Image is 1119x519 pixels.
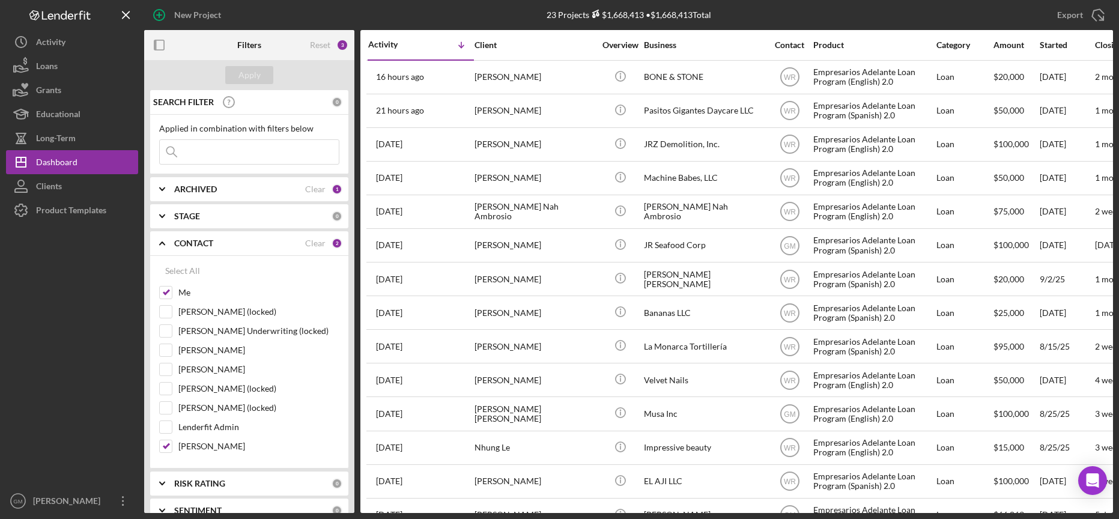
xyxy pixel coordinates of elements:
[1040,196,1094,228] div: [DATE]
[475,162,595,194] div: [PERSON_NAME]
[178,306,339,318] label: [PERSON_NAME] (locked)
[547,10,711,20] div: 23 Projects • $1,668,413 Total
[936,398,992,429] div: Loan
[936,432,992,464] div: Loan
[1045,3,1113,27] button: Export
[644,196,764,228] div: [PERSON_NAME] Nah Ambrosio
[993,40,1039,50] div: Amount
[6,126,138,150] button: Long-Term
[376,207,402,216] time: 2025-09-09 18:07
[644,162,764,194] div: Machine Babes, LLC
[1040,162,1094,194] div: [DATE]
[36,126,76,153] div: Long-Term
[475,398,595,429] div: [PERSON_NAME] [PERSON_NAME]
[1078,466,1107,495] div: Open Intercom Messenger
[1040,466,1094,497] div: [DATE]
[174,184,217,194] b: ARCHIVED
[376,72,424,82] time: 2025-09-15 02:12
[1057,3,1083,27] div: Export
[813,61,933,93] div: Empresarios Adelante Loan Program (English) 2.0
[238,66,261,84] div: Apply
[376,342,402,351] time: 2025-08-28 01:08
[784,410,795,419] text: GM
[475,61,595,93] div: [PERSON_NAME]
[36,198,106,225] div: Product Templates
[784,275,796,284] text: WR
[178,363,339,375] label: [PERSON_NAME]
[1040,330,1094,362] div: 8/15/25
[1040,297,1094,329] div: [DATE]
[813,162,933,194] div: Empresarios Adelante Loan Program (English) 2.0
[310,40,330,50] div: Reset
[784,342,796,351] text: WR
[6,78,138,102] button: Grants
[332,184,342,195] div: 1
[6,489,138,513] button: GM[PERSON_NAME]
[784,478,796,486] text: WR
[1040,263,1094,295] div: 9/2/25
[36,30,65,57] div: Activity
[336,39,348,51] div: 3
[368,40,421,49] div: Activity
[178,421,339,433] label: Lenderfit Admin
[332,211,342,222] div: 0
[475,466,595,497] div: [PERSON_NAME]
[305,238,326,248] div: Clear
[165,259,200,283] div: Select All
[644,61,764,93] div: BONE & STONE
[475,40,595,50] div: Client
[1040,398,1094,429] div: 8/25/25
[225,66,273,84] button: Apply
[178,287,339,299] label: Me
[993,240,1029,250] span: $100,000
[332,97,342,108] div: 0
[936,330,992,362] div: Loan
[475,129,595,160] div: [PERSON_NAME]
[784,208,796,216] text: WR
[475,95,595,127] div: [PERSON_NAME]
[153,97,214,107] b: SEARCH FILTER
[376,275,402,284] time: 2025-09-04 00:14
[178,344,339,356] label: [PERSON_NAME]
[376,375,402,385] time: 2025-08-27 23:06
[644,229,764,261] div: JR Seafood Corp
[936,263,992,295] div: Loan
[767,40,812,50] div: Contact
[993,139,1029,149] span: $100,000
[644,466,764,497] div: EL AJI LLC
[993,375,1024,385] span: $50,000
[784,376,796,384] text: WR
[6,102,138,126] button: Educational
[993,105,1024,115] span: $50,000
[1040,364,1094,396] div: [DATE]
[6,174,138,198] button: Clients
[36,174,62,201] div: Clients
[159,124,339,133] div: Applied in combination with filters below
[6,30,138,54] button: Activity
[178,402,339,414] label: [PERSON_NAME] (locked)
[644,40,764,50] div: Business
[174,3,221,27] div: New Project
[813,297,933,329] div: Empresarios Adelante Loan Program (Spanish) 2.0
[993,308,1024,318] span: $25,000
[813,364,933,396] div: Empresarios Adelante Loan Program (English) 2.0
[813,330,933,362] div: Empresarios Adelante Loan Program (Spanish) 2.0
[936,40,992,50] div: Category
[178,383,339,395] label: [PERSON_NAME] (locked)
[237,40,261,50] b: Filters
[6,198,138,222] a: Product Templates
[993,71,1024,82] span: $20,000
[30,489,108,516] div: [PERSON_NAME]
[1040,40,1094,50] div: Started
[376,443,402,452] time: 2025-08-25 07:00
[1040,229,1094,261] div: [DATE]
[936,297,992,329] div: Loan
[174,238,213,248] b: CONTACT
[475,196,595,228] div: [PERSON_NAME] Nah Ambrosio
[144,3,233,27] button: New Project
[813,466,933,497] div: Empresarios Adelante Loan Program (Spanish) 2.0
